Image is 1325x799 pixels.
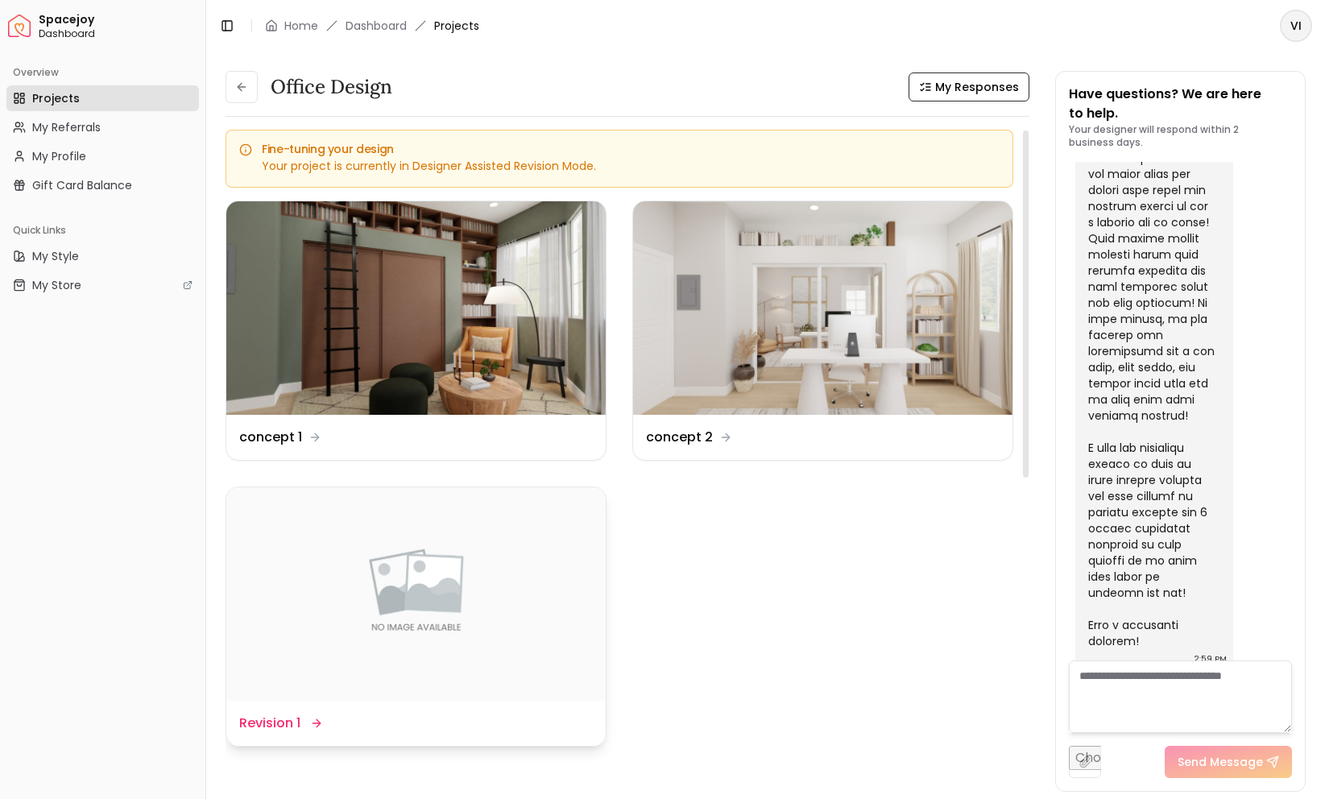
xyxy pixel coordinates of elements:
h3: Office design [271,74,392,100]
a: concept 2concept 2 [632,201,1013,461]
h5: Fine-tuning your design [239,143,1000,155]
p: Have questions? We are here to help. [1069,85,1292,123]
img: concept 1 [226,201,606,415]
span: My Referrals [32,119,101,135]
img: Spacejoy Logo [8,14,31,37]
span: VI [1282,11,1311,40]
dd: Revision 1 [239,714,300,733]
div: Quick Links [6,217,199,243]
a: My Store [6,272,199,298]
a: concept 1concept 1 [226,201,607,461]
button: My Responses [909,72,1029,101]
nav: breadcrumb [265,18,479,34]
span: My Store [32,277,81,293]
span: Dashboard [39,27,199,40]
span: My Responses [935,79,1019,95]
span: Projects [32,90,80,106]
a: My Profile [6,143,199,169]
span: Projects [434,18,479,34]
a: Dashboard [346,18,407,34]
span: Gift Card Balance [32,177,132,193]
img: Revision 1 [226,487,606,701]
div: 2:59 PM [1195,651,1227,667]
span: Spacejoy [39,13,199,27]
button: VI [1280,10,1312,42]
div: Overview [6,60,199,85]
span: My Style [32,248,79,264]
img: concept 2 [633,201,1012,415]
a: Home [284,18,318,34]
dd: concept 1 [239,428,302,447]
div: Your project is currently in Designer Assisted Revision Mode. [239,158,1000,174]
a: Gift Card Balance [6,172,199,198]
span: My Profile [32,148,86,164]
a: Spacejoy [8,14,31,37]
dd: concept 2 [646,428,713,447]
a: My Referrals [6,114,199,140]
a: Projects [6,85,199,111]
p: Your designer will respond within 2 business days. [1069,123,1292,149]
a: My Style [6,243,199,269]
